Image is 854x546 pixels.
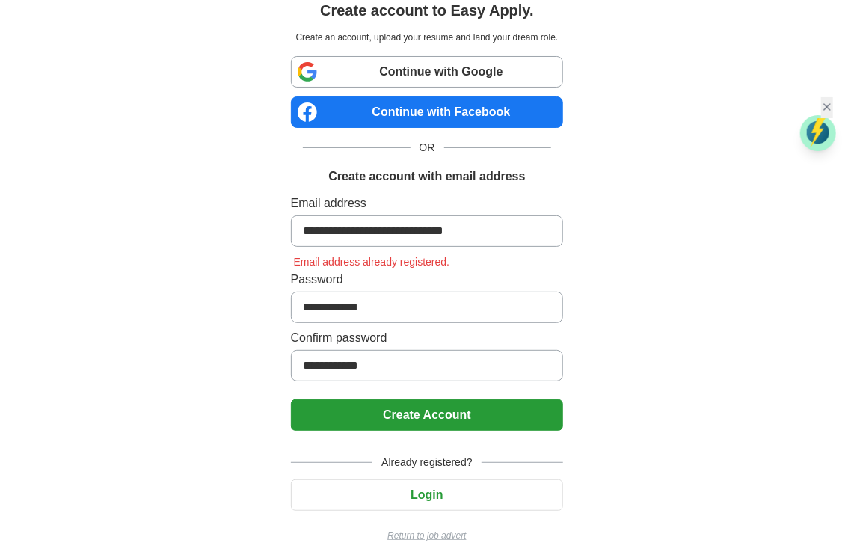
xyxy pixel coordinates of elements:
[294,31,561,44] p: Create an account, upload your resume and land your dream role.
[291,329,564,347] label: Confirm password
[411,140,444,156] span: OR
[291,399,564,431] button: Create Account
[291,56,564,88] a: Continue with Google
[328,168,525,185] h1: Create account with email address
[372,455,481,470] span: Already registered?
[291,488,564,501] a: Login
[291,256,453,268] span: Email address already registered.
[291,529,564,542] a: Return to job advert
[291,271,564,289] label: Password
[291,96,564,128] a: Continue with Facebook
[291,479,564,511] button: Login
[291,194,564,212] label: Email address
